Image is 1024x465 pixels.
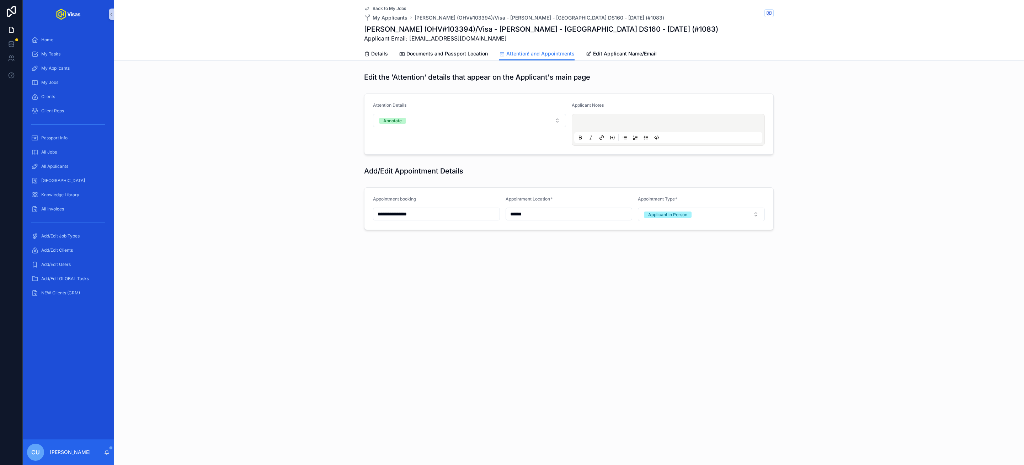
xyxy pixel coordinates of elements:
[379,117,406,124] button: Unselect ANNOTATE
[27,230,110,242] a: Add/Edit Job Types
[56,9,80,20] img: App logo
[27,105,110,117] a: Client Reps
[499,47,575,61] a: Attention! and Appointments
[27,33,110,46] a: Home
[41,51,60,57] span: My Tasks
[27,132,110,144] a: Passport Info
[27,272,110,285] a: Add/Edit GLOBAL Tasks
[41,276,89,282] span: Add/Edit GLOBAL Tasks
[373,14,407,21] span: My Applicants
[364,72,590,82] h1: Edit the 'Attention' details that appear on the Applicant's main page
[406,50,488,57] span: Documents and Passport Location
[27,76,110,89] a: My Jobs
[364,14,407,21] a: My Applicants
[41,233,80,239] span: Add/Edit Job Types
[41,164,68,169] span: All Applicants
[27,160,110,173] a: All Applicants
[27,188,110,201] a: Knowledge Library
[41,80,58,85] span: My Jobs
[27,48,110,60] a: My Tasks
[373,6,406,11] span: Back to My Jobs
[373,196,416,202] span: Appointment booking
[27,258,110,271] a: Add/Edit Users
[41,135,68,141] span: Passport Info
[638,208,765,221] button: Select Button
[41,290,80,296] span: NEW Clients (CRM)
[373,102,406,108] span: Attention Details
[373,114,566,127] button: Select Button
[364,34,718,43] span: Applicant Email: [EMAIL_ADDRESS][DOMAIN_NAME]
[41,247,73,253] span: Add/Edit Clients
[50,449,91,456] p: [PERSON_NAME]
[27,146,110,159] a: All Jobs
[41,262,71,267] span: Add/Edit Users
[364,166,463,176] h1: Add/Edit Appointment Details
[648,212,687,218] div: Applicant in Person
[41,108,64,114] span: Client Reps
[572,102,604,108] span: Applicant Notes
[27,287,110,299] a: NEW Clients (CRM)
[27,90,110,103] a: Clients
[586,47,657,62] a: Edit Applicant Name/Email
[41,94,55,100] span: Clients
[638,196,675,202] span: Appointment Type
[27,174,110,187] a: [GEOGRAPHIC_DATA]
[41,149,57,155] span: All Jobs
[31,448,40,456] span: CU
[41,192,79,198] span: Knowledge Library
[27,244,110,257] a: Add/Edit Clients
[364,47,388,62] a: Details
[506,196,550,202] span: Appointment Location
[41,206,64,212] span: All Invoices
[41,65,70,71] span: My Applicants
[383,118,402,124] div: Annotate
[41,178,85,183] span: [GEOGRAPHIC_DATA]
[364,6,406,11] a: Back to My Jobs
[41,37,53,43] span: Home
[415,14,664,21] a: [PERSON_NAME] (OHV#103394)/Visa - [PERSON_NAME] - [GEOGRAPHIC_DATA] DS160 - [DATE] (#1083)
[371,50,388,57] span: Details
[27,203,110,215] a: All Invoices
[593,50,657,57] span: Edit Applicant Name/Email
[399,47,488,62] a: Documents and Passport Location
[364,24,718,34] h1: [PERSON_NAME] (OHV#103394)/Visa - [PERSON_NAME] - [GEOGRAPHIC_DATA] DS160 - [DATE] (#1083)
[23,28,114,309] div: scrollable content
[27,62,110,75] a: My Applicants
[506,50,575,57] span: Attention! and Appointments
